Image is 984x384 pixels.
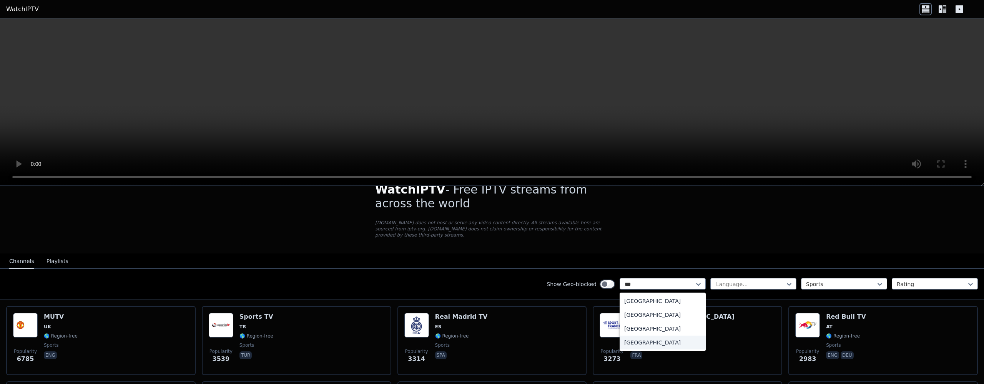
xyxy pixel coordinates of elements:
span: sports [435,342,450,348]
p: eng [826,351,839,359]
span: TR [239,324,246,330]
span: Popularity [405,348,428,354]
span: ES [435,324,442,330]
span: UK [44,324,51,330]
img: Red Bull TV [795,313,820,338]
span: 🌎 Region-free [826,333,860,339]
span: Popularity [209,348,233,354]
p: tur [239,351,252,359]
span: 6785 [17,354,34,364]
h6: Real Madrid TV [435,313,488,321]
span: 3539 [213,354,230,364]
button: Playlists [47,254,68,269]
p: [DOMAIN_NAME] does not host or serve any video content directly. All streams available here are s... [375,220,609,238]
span: sports [44,342,58,348]
span: 🌎 Region-free [435,333,469,339]
div: [GEOGRAPHIC_DATA] [620,322,706,336]
span: sports [239,342,254,348]
p: deu [841,351,854,359]
div: [GEOGRAPHIC_DATA] [620,308,706,322]
span: 2983 [799,354,816,364]
p: spa [435,351,447,359]
span: Popularity [600,348,623,354]
h6: MUTV [44,313,78,321]
a: WatchIPTV [6,5,39,14]
img: Sport en France [600,313,624,338]
span: AT [826,324,833,330]
h6: Sports TV [239,313,273,321]
div: [GEOGRAPHIC_DATA] [620,294,706,308]
span: 🌎 Region-free [44,333,78,339]
span: 🌎 Region-free [239,333,273,339]
span: 3314 [408,354,425,364]
span: Popularity [14,348,37,354]
img: Sports TV [209,313,233,338]
span: 3273 [603,354,621,364]
img: Real Madrid TV [404,313,429,338]
a: iptv-org [407,226,425,232]
h6: Red Bull TV [826,313,866,321]
button: Channels [9,254,34,269]
p: eng [44,351,57,359]
h1: - Free IPTV streams from across the world [375,183,609,210]
span: sports [826,342,841,348]
p: fra [630,351,642,359]
span: Popularity [796,348,819,354]
span: WatchIPTV [375,183,445,196]
img: MUTV [13,313,38,338]
label: Show Geo-blocked [547,280,597,288]
div: [GEOGRAPHIC_DATA] [620,336,706,349]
